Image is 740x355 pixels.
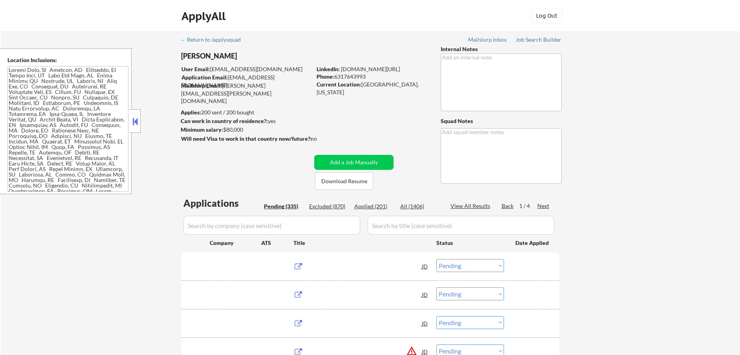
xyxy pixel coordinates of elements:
strong: LinkedIn: [317,66,340,72]
div: ApplyAll [181,9,228,23]
div: Next [537,202,550,210]
a: ← Return to /applysquad [180,37,248,44]
input: Search by company (case sensitive) [183,216,360,235]
button: Download Resume [315,172,373,190]
div: Location Inclusions: [7,56,128,64]
div: JD [421,259,429,273]
div: [PERSON_NAME] [181,51,343,61]
div: Date Applied [515,239,550,247]
a: [DOMAIN_NAME][URL] [341,66,400,72]
div: JD [421,287,429,302]
div: Back [502,202,514,210]
div: [EMAIL_ADDRESS][DOMAIN_NAME] [181,65,311,73]
div: ATS [261,239,293,247]
strong: Can work in country of residence?: [181,118,268,124]
div: [PERSON_NAME][EMAIL_ADDRESS][PERSON_NAME][DOMAIN_NAME] [181,82,311,105]
div: Title [293,239,429,247]
div: Job Search Builder [516,37,562,42]
strong: Will need Visa to work in that country now/future?: [181,135,312,142]
a: Job Search Builder [516,37,562,44]
div: Applications [183,199,261,208]
div: Squad Notes [441,117,562,125]
div: 200 sent / 200 bought [181,109,311,116]
strong: Mailslurp Email: [181,82,222,89]
div: Status [436,235,504,250]
button: Log Out [531,8,562,24]
div: Excluded (870) [309,202,348,210]
button: Add a Job Manually [314,155,394,170]
div: ← Return to /applysquad [180,37,248,42]
div: $80,000 [181,126,311,134]
div: [EMAIL_ADDRESS][DOMAIN_NAME] [181,74,311,89]
div: 6317643993 [317,73,428,81]
div: [GEOGRAPHIC_DATA], [US_STATE] [317,81,428,96]
div: no [311,135,333,143]
div: Pending (335) [264,202,303,210]
div: Applied (201) [354,202,394,210]
div: View All Results [451,202,493,210]
strong: User Email: [181,66,210,72]
strong: Current Location: [317,81,361,88]
div: yes [181,117,309,125]
div: All (1406) [400,202,440,210]
strong: Application Email: [181,74,228,81]
strong: Minimum salary: [181,126,223,133]
strong: Phone: [317,73,334,80]
div: Company [210,239,261,247]
div: JD [421,316,429,330]
strong: Applies: [181,109,201,116]
div: 1 / 4 [519,202,537,210]
div: Internal Notes [441,45,562,53]
a: Mailslurp Inbox [468,37,507,44]
div: Mailslurp Inbox [468,37,507,42]
input: Search by title (case sensitive) [368,216,554,235]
